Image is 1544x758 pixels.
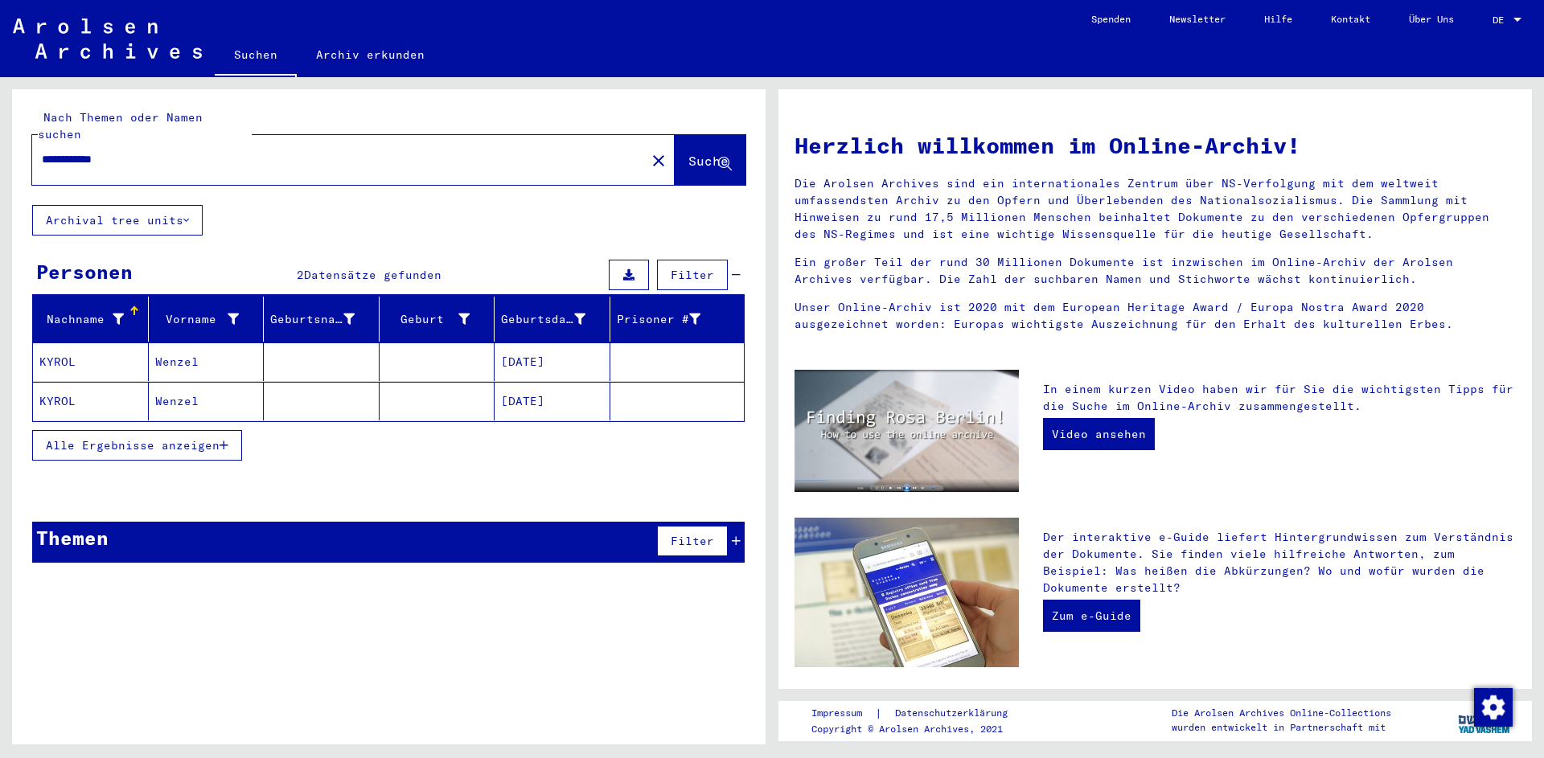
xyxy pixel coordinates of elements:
[657,260,728,290] button: Filter
[795,254,1516,288] p: Ein großer Teil der rund 30 Millionen Dokumente ist inzwischen im Online-Archiv der Arolsen Archi...
[1455,700,1515,740] img: yv_logo.png
[149,342,265,381] mat-cell: Wenzel
[1172,706,1391,720] p: Die Arolsen Archives Online-Collections
[46,438,220,453] span: Alle Ergebnisse anzeigen
[795,370,1019,492] img: video.jpg
[36,257,133,286] div: Personen
[215,35,297,77] a: Suchen
[795,518,1019,667] img: eguide.jpg
[33,382,149,420] mat-cell: KYROL
[1043,381,1516,415] p: In einem kurzen Video haben wir für Sie die wichtigsten Tipps für die Suche im Online-Archiv zusa...
[795,129,1516,162] h1: Herzlich willkommen im Online-Archiv!
[811,705,875,722] a: Impressum
[38,110,203,141] mat-label: Nach Themen oder Namen suchen
[795,175,1516,243] p: Die Arolsen Archives sind ein internationales Zentrum über NS-Verfolgung mit dem weltweit umfasse...
[33,297,149,342] mat-header-cell: Nachname
[795,299,1516,333] p: Unser Online-Archiv ist 2020 mit dem European Heritage Award / Europa Nostra Award 2020 ausgezeic...
[264,297,380,342] mat-header-cell: Geburtsname
[149,297,265,342] mat-header-cell: Vorname
[149,382,265,420] mat-cell: Wenzel
[380,297,495,342] mat-header-cell: Geburt‏
[270,306,379,332] div: Geburtsname
[495,342,610,381] mat-cell: [DATE]
[688,153,729,169] span: Suche
[1474,688,1513,727] img: Zustimmung ändern
[1043,529,1516,596] p: Der interaktive e-Guide liefert Hintergrundwissen zum Verständnis der Dokumente. Sie finden viele...
[657,526,728,556] button: Filter
[649,151,668,170] mat-icon: close
[1172,720,1391,735] p: wurden entwickelt in Partnerschaft mit
[1043,418,1155,450] a: Video ansehen
[1493,14,1510,26] span: DE
[32,205,203,236] button: Archival tree units
[671,268,714,282] span: Filter
[617,306,725,332] div: Prisoner #
[643,144,675,176] button: Clear
[33,342,149,381] mat-cell: KYROL
[617,311,701,328] div: Prisoner #
[32,430,242,461] button: Alle Ergebnisse anzeigen
[386,311,470,328] div: Geburt‏
[270,311,355,328] div: Geburtsname
[39,306,148,332] div: Nachname
[39,311,124,328] div: Nachname
[501,311,585,328] div: Geburtsdatum
[610,297,745,342] mat-header-cell: Prisoner #
[675,135,745,185] button: Suche
[1043,600,1140,632] a: Zum e-Guide
[671,534,714,548] span: Filter
[13,18,202,59] img: Arolsen_neg.svg
[297,268,304,282] span: 2
[811,705,1027,722] div: |
[811,722,1027,736] p: Copyright © Arolsen Archives, 2021
[304,268,441,282] span: Datensätze gefunden
[155,306,264,332] div: Vorname
[36,523,109,552] div: Themen
[882,705,1027,722] a: Datenschutzerklärung
[386,306,495,332] div: Geburt‏
[495,382,610,420] mat-cell: [DATE]
[495,297,610,342] mat-header-cell: Geburtsdatum
[501,306,610,332] div: Geburtsdatum
[155,311,240,328] div: Vorname
[297,35,444,74] a: Archiv erkunden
